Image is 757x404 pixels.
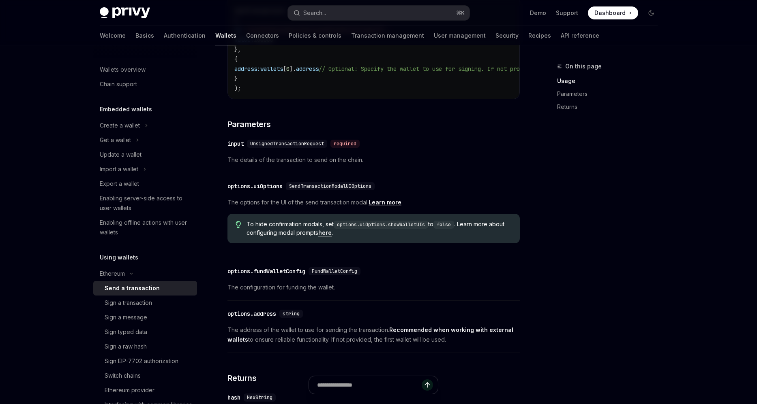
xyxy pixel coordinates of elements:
[105,313,147,322] div: Sign a message
[105,283,160,293] div: Send a transaction
[289,26,341,45] a: Policies & controls
[93,191,197,215] a: Enabling server-side access to user wallets
[100,193,192,213] div: Enabling server-side access to user wallets
[105,342,147,351] div: Sign a raw hash
[246,26,279,45] a: Connectors
[227,155,520,165] span: The details of the transaction to send on the chain.
[290,65,296,72] span: ].
[93,266,197,281] button: Toggle Ethereum section
[93,133,197,147] button: Toggle Get a wallet section
[234,65,260,72] span: address:
[319,65,640,72] span: // Optional: Specify the wallet to use for signing. If not provided, the first wallet will be used.
[247,220,511,237] span: To hide confirmation modals, set to . Learn more about configuring modal prompts .
[556,9,578,17] a: Support
[100,104,152,114] h5: Embedded wallets
[557,100,664,113] a: Returns
[93,77,197,91] a: Chain support
[422,379,433,391] button: Send message
[250,140,324,147] span: UnsignedTransactionRequest
[100,79,137,89] div: Chain support
[296,65,319,72] span: address
[234,75,238,82] span: }
[93,176,197,191] a: Export a wallet
[100,135,131,145] div: Get a wallet
[215,26,236,45] a: Wallets
[100,164,138,174] div: Import a wallet
[227,283,520,292] span: The configuration for funding the wallet.
[100,121,140,130] div: Create a wallet
[100,253,138,262] h5: Using wallets
[495,26,519,45] a: Security
[100,269,125,279] div: Ethereum
[369,199,401,206] a: Learn more
[283,310,300,317] span: string
[105,327,147,337] div: Sign typed data
[93,310,197,325] a: Sign a message
[530,9,546,17] a: Demo
[434,26,486,45] a: User management
[93,162,197,176] button: Toggle Import a wallet section
[227,372,257,384] span: Returns
[330,140,360,148] div: required
[227,119,271,130] span: Parameters
[93,215,197,240] a: Enabling offline actions with user wallets
[557,74,664,87] a: Usage
[288,6,470,20] button: Open search
[93,325,197,339] a: Sign typed data
[588,6,638,19] a: Dashboard
[100,7,150,19] img: dark logo
[100,150,142,159] div: Update a wallet
[93,368,197,383] a: Switch chains
[303,8,326,18] div: Search...
[227,267,305,275] div: options.fundWalletConfig
[93,118,197,133] button: Toggle Create a wallet section
[260,65,283,72] span: wallets
[93,296,197,310] a: Sign a transaction
[561,26,599,45] a: API reference
[645,6,658,19] button: Toggle dark mode
[234,46,241,53] span: },
[227,198,520,207] span: The options for the UI of the send transaction modal. .
[100,179,139,189] div: Export a wallet
[351,26,424,45] a: Transaction management
[93,62,197,77] a: Wallets overview
[317,376,422,394] input: Ask a question...
[105,385,154,395] div: Ethereum provider
[227,310,276,318] div: options.address
[227,325,520,344] span: The address of the wallet to use for sending the transaction. to ensure reliable functionality. I...
[164,26,206,45] a: Authentication
[318,229,332,236] a: here
[312,268,357,274] span: FundWalletConfig
[283,65,286,72] span: [
[105,298,152,308] div: Sign a transaction
[105,356,178,366] div: Sign EIP-7702 authorization
[135,26,154,45] a: Basics
[594,9,626,17] span: Dashboard
[433,221,454,229] code: false
[557,87,664,100] a: Parameters
[227,182,283,190] div: options.uiOptions
[93,339,197,354] a: Sign a raw hash
[93,281,197,296] a: Send a transaction
[93,383,197,398] a: Ethereum provider
[105,371,141,381] div: Switch chains
[100,218,192,237] div: Enabling offline actions with user wallets
[100,26,126,45] a: Welcome
[528,26,551,45] a: Recipes
[93,147,197,162] a: Update a wallet
[456,10,465,16] span: ⌘ K
[227,140,244,148] div: input
[286,65,290,72] span: 0
[334,221,428,229] code: options.uiOptions.showWalletUIs
[234,55,238,63] span: {
[236,221,241,228] svg: Tip
[565,62,602,71] span: On this page
[93,354,197,368] a: Sign EIP-7702 authorization
[234,85,241,92] span: );
[289,183,371,189] span: SendTransactionModalUIOptions
[100,65,146,74] div: Wallets overview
